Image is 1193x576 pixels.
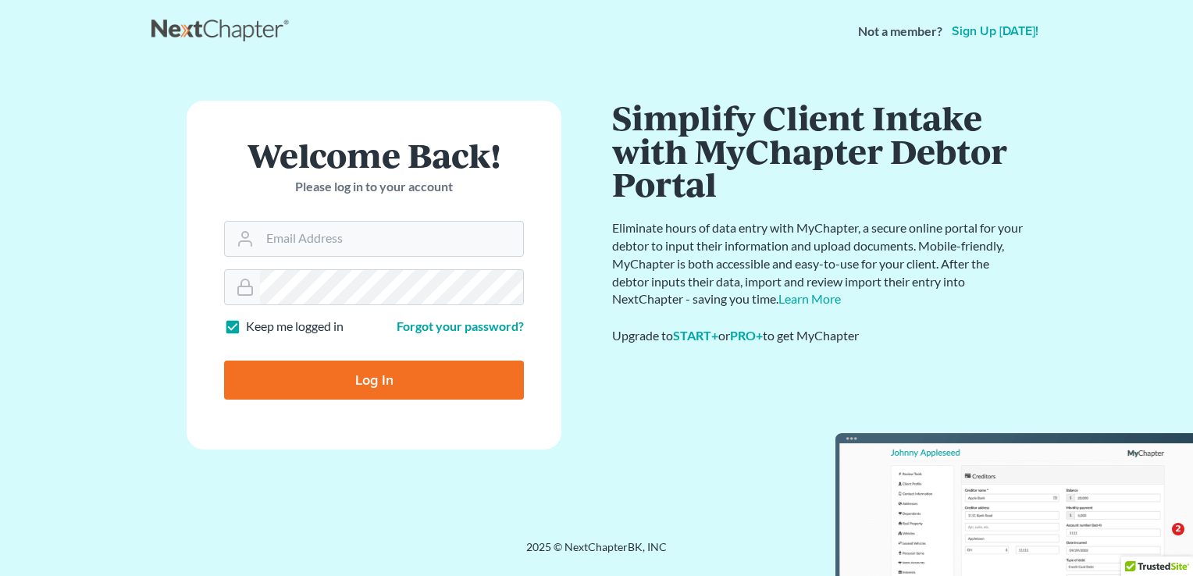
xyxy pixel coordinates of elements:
input: Email Address [260,222,523,256]
div: 2025 © NextChapterBK, INC [151,539,1042,567]
label: Keep me logged in [246,318,344,336]
h1: Simplify Client Intake with MyChapter Debtor Portal [612,101,1026,201]
input: Log In [224,361,524,400]
a: PRO+ [730,328,763,343]
h1: Welcome Back! [224,138,524,172]
span: 2 [1172,523,1184,535]
p: Please log in to your account [224,178,524,196]
a: Forgot your password? [397,318,524,333]
strong: Not a member? [858,23,942,41]
p: Eliminate hours of data entry with MyChapter, a secure online portal for your debtor to input the... [612,219,1026,308]
iframe: Intercom live chat [1140,523,1177,560]
a: START+ [673,328,718,343]
a: Sign up [DATE]! [949,25,1042,37]
div: Upgrade to or to get MyChapter [612,327,1026,345]
a: Learn More [778,291,841,306]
